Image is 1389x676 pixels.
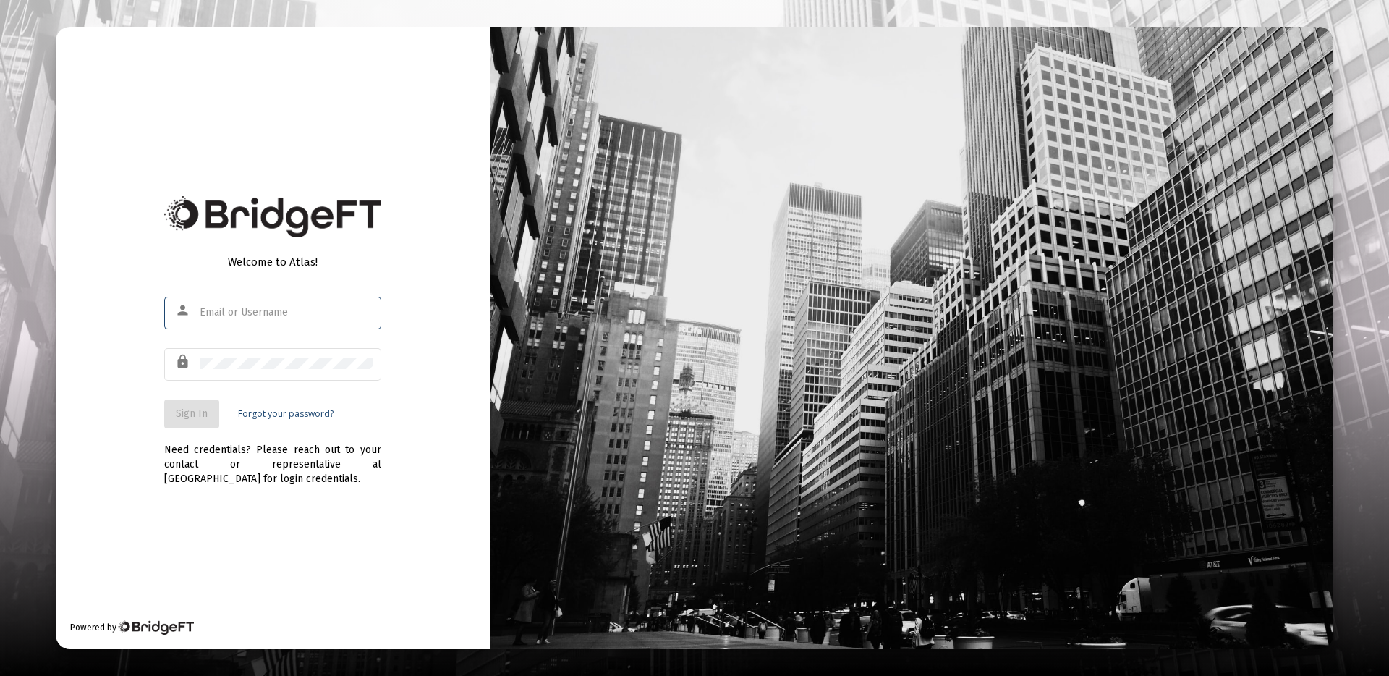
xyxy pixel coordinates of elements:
button: Sign In [164,400,219,428]
mat-icon: person [175,302,192,319]
span: Sign In [176,407,208,420]
div: Powered by [70,620,194,635]
img: Bridge Financial Technology Logo [118,620,194,635]
input: Email or Username [200,307,373,318]
a: Forgot your password? [238,407,334,421]
mat-icon: lock [175,353,192,371]
img: Bridge Financial Technology Logo [164,196,381,237]
div: Welcome to Atlas! [164,255,381,269]
div: Need credentials? Please reach out to your contact or representative at [GEOGRAPHIC_DATA] for log... [164,428,381,486]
